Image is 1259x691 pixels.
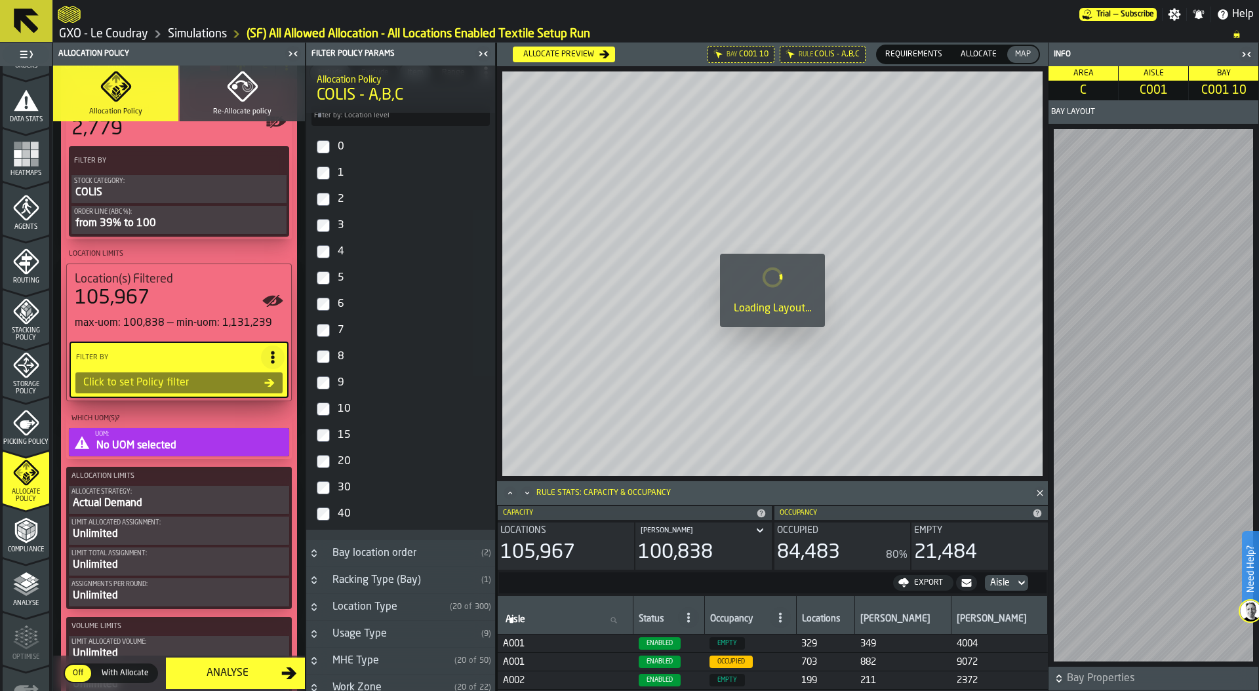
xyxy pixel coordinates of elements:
label: InputCheckbox-label-react-aria8276603617-:rgh: [309,186,492,212]
nav: Breadcrumb [58,26,1254,42]
label: button-switch-multi-Requirements [876,45,951,64]
input: InputCheckbox-label-react-aria8276603617-:rgl: [317,298,330,311]
div: InputCheckbox-react-aria8276603617-:rgi: [335,215,490,236]
span: Subscribe [1121,10,1154,19]
span: Analyse [3,600,49,607]
div: Analyse [174,665,281,681]
span: A001 [503,657,628,667]
span: Picking Policy [3,439,49,446]
span: 300 [475,603,489,611]
span: ( [481,576,484,584]
button: button- [956,575,977,591]
span: Enabled [639,674,681,686]
div: DropdownMenuValue-[object Object] [635,523,767,538]
li: menu Picking Policy [3,397,49,450]
div: Title [500,525,631,536]
div: 2,779 [71,117,123,141]
span: Aisle [1144,69,1164,77]
label: InputCheckbox-label-react-aria8276603617-:rgj: [309,239,492,265]
div: max-uom: 100,838 — min-uom: 1,131,239 [75,315,283,331]
input: label [503,612,628,629]
li: menu Agents [3,182,49,235]
a: link-to-/wh/i/efd9e906-5eb9-41af-aac9-d3e075764b8d/pricing/ [1079,8,1157,21]
span: Routing [3,277,49,285]
a: link-to-/wh/i/efd9e906-5eb9-41af-aac9-d3e075764b8d/simulations/cb1faf58-1f01-4d2f-868c-1cb9385a052c [247,27,590,41]
li: menu Stacking Policy [3,290,49,342]
span: ( [454,657,457,665]
span: Allocate Policy [3,488,49,503]
div: Hide filter [713,49,724,60]
div: Click to set Policy filter [78,375,264,391]
div: Usage Type [325,626,476,642]
div: Allocate Strategy: [71,488,287,496]
span: Location(s) Filtered [75,272,173,286]
span: Help [1232,7,1254,22]
h3: title-section-Location Type [306,594,495,621]
label: button-toggle-Close me [1237,47,1256,62]
button: button-Allocate preview [513,47,615,62]
label: button-toggle-Show on Map [266,100,287,144]
span: Re-Allocate policy [213,108,271,116]
div: stat-Occupied [774,523,911,570]
div: stat- [635,523,772,570]
li: menu Allocate Policy [3,451,49,503]
label: button-toggle-Show on Map [262,269,283,334]
span: Empty [709,637,745,650]
label: button-toggle-Notifications [1187,8,1210,21]
button: Order Line (ABC %):from 39% to 100 [71,206,287,234]
span: Stacking Policy [3,327,49,342]
button: Limit Total assignment:Unlimited [69,547,289,576]
label: Filter By [73,351,261,365]
span: of [469,657,477,665]
button: Button-MHE Type-closed [306,656,322,666]
div: Status [639,614,675,627]
div: Unlimited [71,588,287,604]
div: Allocation Policy [56,49,284,58]
div: InputCheckbox-react-aria8276603617-:rgm: [335,320,490,341]
div: InputCheckbox-react-aria8276603617-:rg5: [335,477,490,498]
button: Maximize [502,486,518,500]
div: DropdownMenuValue-AISLE [990,578,1010,588]
label: Which UOM(s)? [69,412,289,425]
span: Off [68,667,89,679]
button: button-Export [893,575,953,591]
div: Actual Demand [71,496,287,511]
label: InputCheckbox-label-react-aria8276603617-:rg2: [309,396,492,422]
div: Occupancy [780,509,1022,517]
span: 50 [479,657,489,665]
span: 211 [860,675,946,686]
div: Rule Stats: Capacity & Occupancy [536,488,1022,498]
span: Empty [709,674,745,686]
button: Minimize [519,486,535,500]
div: PolicyFilterItem-Limit Total assignment [69,547,289,576]
div: 100,838 [638,541,713,564]
div: Unlimited [71,646,287,661]
div: Unlimited [71,526,287,542]
div: 105,967 [500,541,575,564]
span: ) [489,657,491,665]
div: 105,967 [75,286,150,310]
span: Occupied [777,525,818,536]
span: ( [450,603,452,611]
label: Filter By [71,154,263,168]
span: Locations [500,525,546,536]
span: ) [489,603,491,611]
label: Location Limits [66,247,292,261]
button: Assignments per round:Unlimited [69,578,289,606]
label: InputCheckbox-label-react-aria8276603617-:rg3: [309,422,492,448]
div: DropdownMenuValue-AISLE [982,575,1031,591]
div: [PERSON_NAME] [957,614,1042,627]
div: Filter Policy Params [309,49,474,58]
li: menu Compliance [3,505,49,557]
h3: title-section-Bay location order [306,540,495,567]
div: PolicyFilterItem-Stock Category [71,175,287,203]
div: InputCheckbox-react-aria8276603617-:rg1: [335,136,490,157]
span: ) [489,549,491,557]
div: PolicyFilterItem-Limit Allocated assignment [69,517,289,545]
button: UOM:No UOM selected [69,428,289,456]
input: InputCheckbox-label-react-aria8276603617-:rg1: [317,140,330,153]
label: InputCheckbox-label-react-aria8276603617-:rg5: [309,475,492,501]
span: Storage Policy [3,381,49,395]
div: InputCheckbox-react-aria8276603617-:rgn: [335,346,490,367]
